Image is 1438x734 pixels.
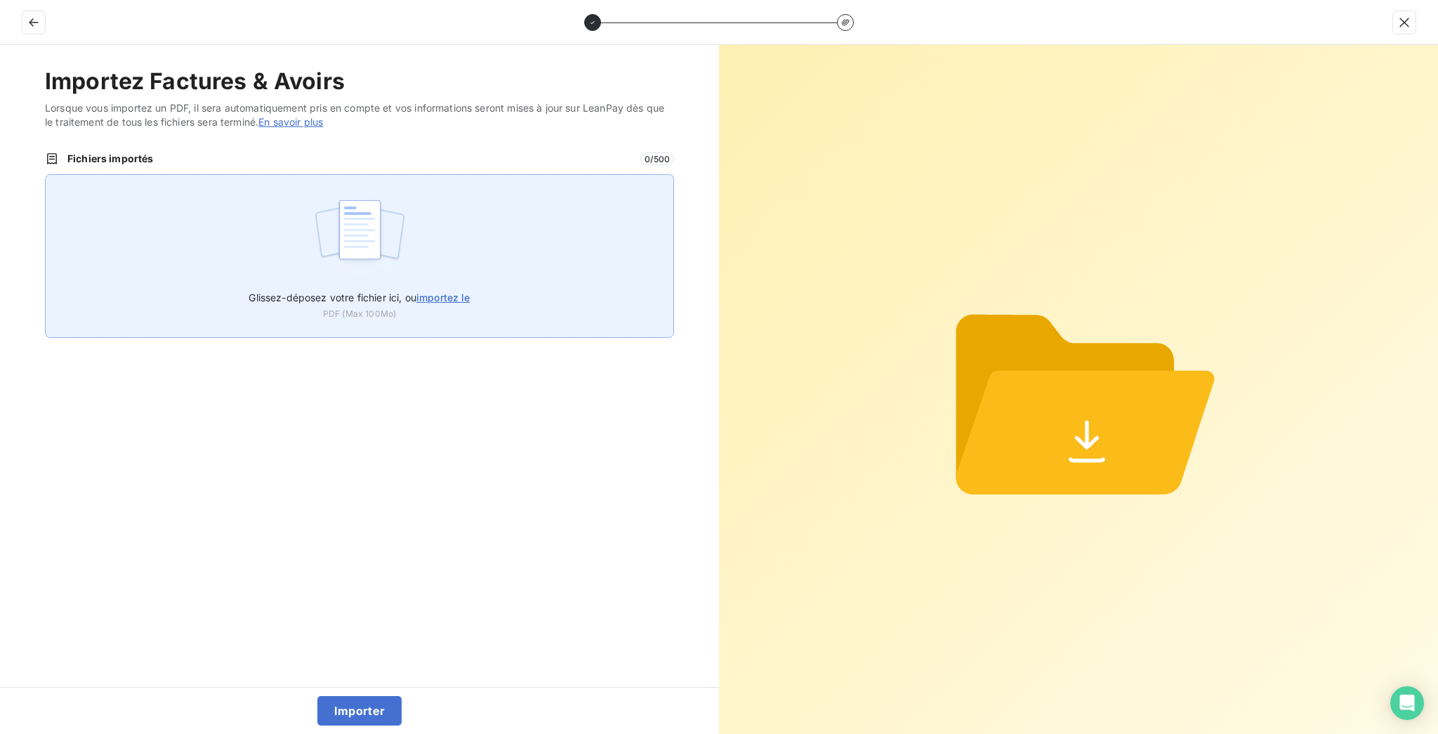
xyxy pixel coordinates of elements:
[1390,686,1424,720] div: Open Intercom Messenger
[45,101,674,129] span: Lorsque vous importez un PDF, il sera automatiquement pris en compte et vos informations seront m...
[249,291,470,303] span: Glissez-déposez votre fichier ici, ou
[45,67,674,96] h2: Importez Factures & Avoirs
[317,696,402,726] button: Importer
[640,152,674,165] span: 0 / 500
[67,152,632,166] span: Fichiers importés
[258,116,323,128] a: En savoir plus
[323,308,396,320] span: PDF (Max 100Mo)
[313,192,407,282] img: illustration
[416,291,470,303] span: importez le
